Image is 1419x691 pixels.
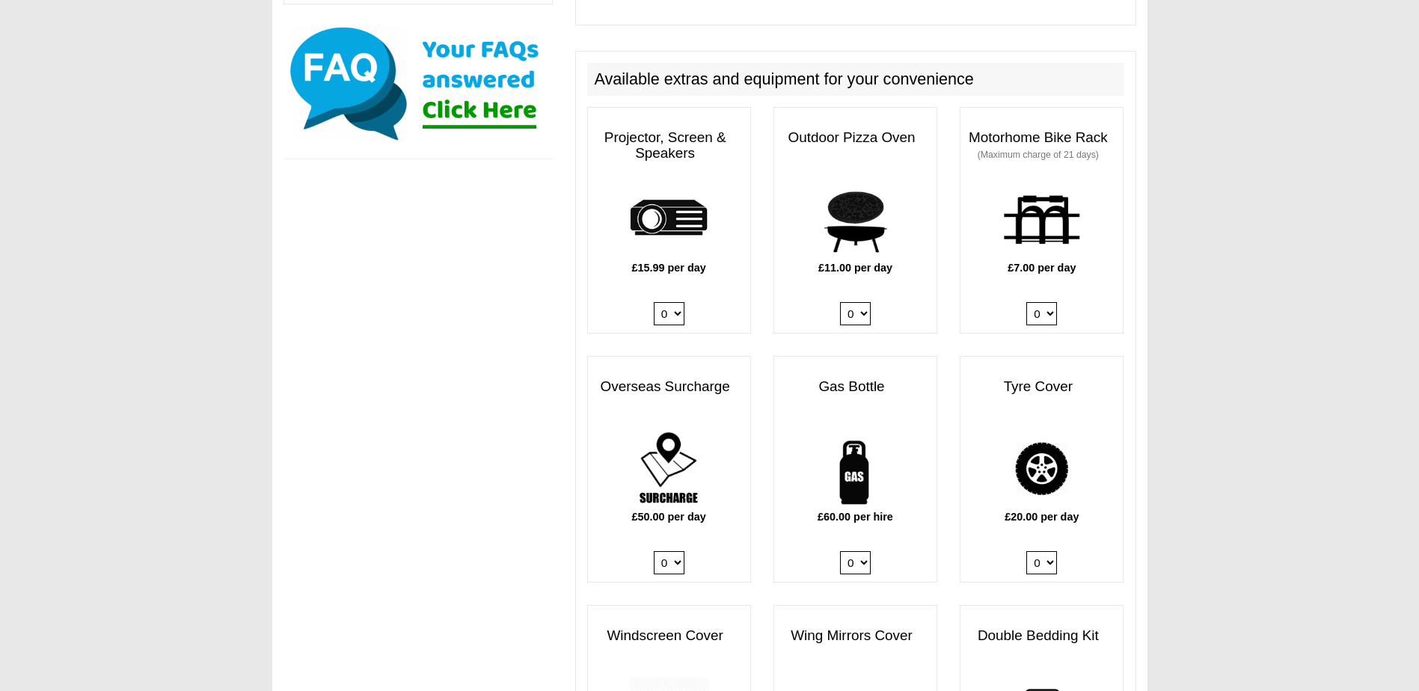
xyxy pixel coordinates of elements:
h2: Available extras and equipment for your convenience [587,63,1124,96]
h3: Motorhome Bike Rack [960,123,1123,169]
h3: Tyre Cover [960,372,1123,402]
img: bike-rack.png [1001,179,1082,260]
h3: Double Bedding Kit [960,621,1123,651]
b: £50.00 per day [632,511,706,523]
h3: Windscreen Cover [588,621,750,651]
small: (Maximum charge of 21 days) [978,150,1099,160]
h3: Outdoor Pizza Oven [774,123,937,153]
h3: Overseas Surcharge [588,372,750,402]
b: £60.00 per hire [818,511,893,523]
h3: Wing Mirrors Cover [774,621,937,651]
b: £7.00 per day [1008,262,1076,274]
img: surcharge.png [628,428,710,509]
img: projector.png [628,179,710,260]
b: £15.99 per day [632,262,706,274]
b: £20.00 per day [1005,511,1079,523]
b: £11.00 per day [818,262,892,274]
img: pizza.png [815,179,896,260]
h3: Projector, Screen & Speakers [588,123,750,169]
img: gas-bottle.png [815,428,896,509]
img: Click here for our most common FAQs [284,24,553,144]
img: tyre.png [1001,428,1082,509]
h3: Gas Bottle [774,372,937,402]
